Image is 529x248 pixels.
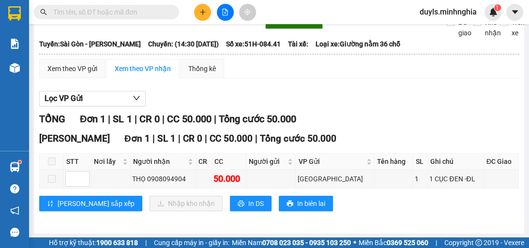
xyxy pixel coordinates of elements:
span: | [205,133,207,144]
span: printer [238,200,244,208]
span: CR 0 [183,133,202,144]
strong: 0708 023 035 - 0935 103 250 [262,239,351,247]
span: In biên lai [297,198,325,209]
span: | [436,237,437,248]
b: Tuyến: Sài Gòn - [PERSON_NAME] [39,40,141,48]
div: [GEOGRAPHIC_DATA] [297,174,372,184]
span: duyls.minhnghia [412,6,484,18]
span: | [108,113,110,125]
span: [PERSON_NAME] [39,133,110,144]
sup: 1 [18,160,21,163]
span: Miền Bắc [359,237,428,248]
span: 1 [496,4,499,11]
span: Trên xe [508,17,529,38]
th: Tên hàng [375,154,413,170]
span: Chuyến: (14:30 [DATE]) [148,39,219,49]
span: search [40,9,47,15]
span: plus [199,9,206,15]
span: | [134,113,136,125]
span: caret-down [511,8,519,16]
button: printerIn DS [230,196,272,211]
span: SL 1 [113,113,132,125]
span: file-add [222,9,228,15]
span: In DS [248,198,264,209]
th: SL [413,154,428,170]
div: 1 [414,174,426,184]
span: sort-ascending [47,200,54,208]
span: | [213,113,216,125]
span: Lọc VP Gửi [45,92,83,104]
span: message [10,228,19,237]
span: notification [10,206,19,215]
span: Người gửi [249,156,286,167]
td: Sài Gòn [296,170,374,189]
span: CC 50.000 [166,113,211,125]
button: aim [239,4,256,21]
button: plus [194,4,211,21]
button: printerIn biên lai [279,196,333,211]
span: Kho nhận [481,17,505,38]
span: [PERSON_NAME] sắp xếp [58,198,135,209]
button: file-add [217,4,234,21]
img: warehouse-icon [10,162,20,172]
span: Tài xế: [288,39,308,49]
span: VP Gửi [298,156,364,167]
span: Tổng cước 50.000 [260,133,336,144]
button: downloadNhập kho nhận [150,196,223,211]
span: printer [287,200,293,208]
th: Ghi chú [428,154,484,170]
th: CR [196,154,212,170]
strong: 1900 633 818 [96,239,138,247]
div: 1 CỤC ĐEN -ĐL [429,174,482,184]
button: Lọc VP Gửi [39,91,146,106]
sup: 1 [494,4,501,11]
span: Nơi lấy [94,156,121,167]
span: | [145,237,147,248]
span: | [152,133,155,144]
span: Cung cấp máy in - giấy in: [154,237,229,248]
span: Tổng cước 50.000 [218,113,296,125]
span: Loại xe: Giường nằm 36 chỗ [316,39,400,49]
span: | [162,113,164,125]
th: CC [212,154,246,170]
div: Thống kê [188,63,216,74]
span: Miền Nam [232,237,351,248]
span: aim [244,9,251,15]
span: Hỗ trợ kỹ thuật: [49,237,138,248]
span: down [133,94,140,102]
span: question-circle [10,184,19,193]
img: solution-icon [10,39,20,49]
span: Người nhận [133,156,186,167]
span: Đơn 1 [80,113,106,125]
input: Tìm tên, số ĐT hoặc mã đơn [53,7,167,17]
span: TỔNG [39,113,65,125]
span: ⚪️ [353,241,356,245]
div: 50.000 [213,172,244,186]
span: Đã giao [454,17,475,38]
span: Đơn 1 [124,133,150,144]
span: copyright [475,239,482,246]
th: STT [64,154,91,170]
div: Xem theo VP nhận [115,63,171,74]
span: SL 1 [157,133,176,144]
button: sort-ascending[PERSON_NAME] sắp xếp [39,196,142,211]
img: icon-new-feature [489,8,498,16]
th: ĐC Giao [484,154,519,170]
img: warehouse-icon [10,63,20,73]
button: caret-down [506,4,523,21]
span: | [178,133,181,144]
div: THỌ 0908094904 [132,174,194,184]
span: CR 0 [139,113,159,125]
span: CC 50.000 [210,133,253,144]
span: Số xe: 51H-084.41 [226,39,281,49]
strong: 0369 525 060 [387,239,428,247]
span: | [255,133,257,144]
div: Xem theo VP gửi [47,63,97,74]
img: logo-vxr [8,6,21,21]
